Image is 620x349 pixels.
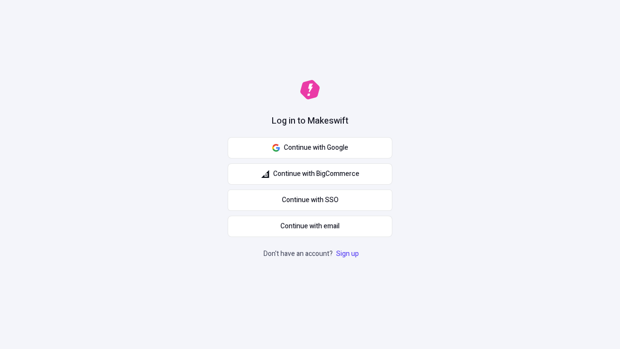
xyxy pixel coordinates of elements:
button: Continue with email [228,216,392,237]
h1: Log in to Makeswift [272,115,348,127]
span: Continue with email [280,221,340,232]
p: Don't have an account? [263,249,361,259]
a: Continue with SSO [228,190,392,211]
button: Continue with Google [228,137,392,159]
span: Continue with BigCommerce [273,169,359,179]
span: Continue with Google [284,143,348,153]
button: Continue with BigCommerce [228,163,392,185]
a: Sign up [334,249,361,259]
